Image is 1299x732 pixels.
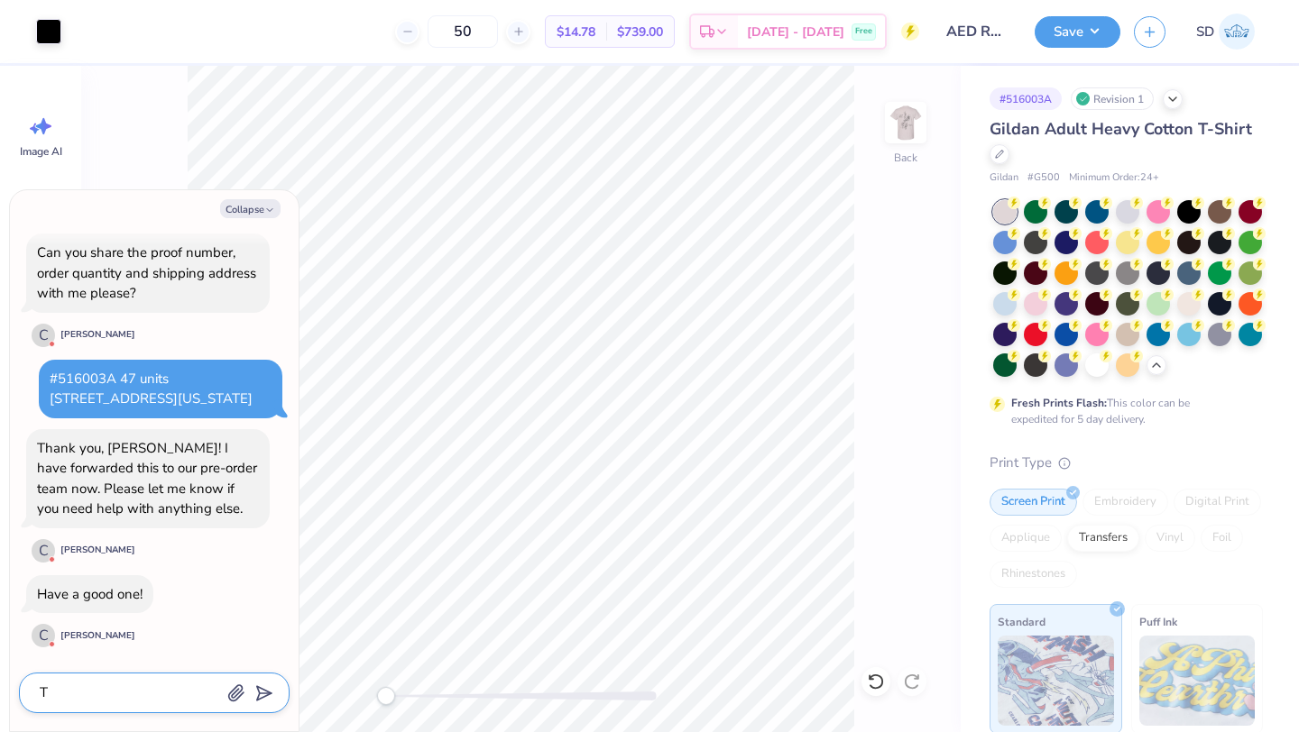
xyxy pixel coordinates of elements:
[38,681,221,705] textarea: T
[1035,16,1120,48] button: Save
[50,370,253,408] div: #516003A 47 units [STREET_ADDRESS][US_STATE]
[617,23,663,41] span: $739.00
[1011,396,1107,410] strong: Fresh Prints Flash:
[1201,525,1243,552] div: Foil
[32,624,55,647] div: C
[1067,525,1139,552] div: Transfers
[1082,489,1168,516] div: Embroidery
[990,170,1018,186] span: Gildan
[60,629,135,643] div: [PERSON_NAME]
[1027,170,1060,186] span: # G500
[1196,22,1214,42] span: SD
[998,612,1046,631] span: Standard
[990,118,1252,140] span: Gildan Adult Heavy Cotton T-Shirt
[894,150,917,166] div: Back
[1071,87,1154,110] div: Revision 1
[1174,489,1261,516] div: Digital Print
[37,439,257,518] div: Thank you, [PERSON_NAME]! I have forwarded this to our pre-order team now. Please let me know if ...
[990,561,1077,588] div: Rhinestones
[990,525,1062,552] div: Applique
[855,25,872,38] span: Free
[1188,14,1263,50] a: SD
[557,23,595,41] span: $14.78
[60,544,135,557] div: [PERSON_NAME]
[220,199,281,218] button: Collapse
[1219,14,1255,50] img: Sofia Diep
[37,585,143,603] div: Have a good one!
[1011,395,1233,427] div: This color can be expedited for 5 day delivery.
[1139,636,1256,726] img: Puff Ink
[990,87,1062,110] div: # 516003A
[60,328,135,342] div: [PERSON_NAME]
[747,23,844,41] span: [DATE] - [DATE]
[1145,525,1195,552] div: Vinyl
[32,539,55,563] div: C
[37,243,256,302] div: Can you share the proof number, order quantity and shipping address with me please?
[990,489,1077,516] div: Screen Print
[20,144,62,159] span: Image AI
[1139,612,1177,631] span: Puff Ink
[428,15,498,48] input: – –
[32,324,55,347] div: C
[1069,170,1159,186] span: Minimum Order: 24 +
[933,14,1021,50] input: Untitled Design
[990,453,1263,473] div: Print Type
[377,687,395,705] div: Accessibility label
[888,105,924,141] img: Back
[998,636,1114,726] img: Standard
